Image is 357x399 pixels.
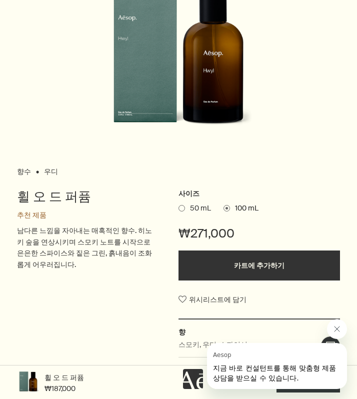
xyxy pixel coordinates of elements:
[207,343,347,389] iframe: Aesop의 메시지
[178,225,234,241] span: ₩271,000
[44,384,75,394] span: ₩187,000
[17,225,158,270] p: 남다른 느낌을 자아내는 매혹적인 향수. 히노키 숲을 연상시키며 스모키 노트를 시작으로 은은한 스파이스와 짙은 그린, 흙내음이 조화롭게 어우러집니다.
[178,188,340,200] h2: 사이즈
[17,210,158,220] div: 추천 제품
[44,373,84,383] span: 휠 오 드 퍼퓸
[183,319,347,389] div: Aesop님의 말: "지금 바로 컨설턴트를 통해 맞춤형 제품 상담을 받으실 수 있습니다.". 대화를 계속하려면 메시징 창을 엽니다.
[17,188,158,205] h1: 휠 오 드 퍼퓸
[44,167,58,172] a: 우디
[185,203,211,213] span: 50 mL
[178,339,247,350] p: 스모키, 우디, 스파이시
[178,326,340,337] h2: 향
[183,369,203,389] iframe: 내용 없음
[327,319,347,339] iframe: Aesop의 메시지 닫기
[178,290,246,308] button: 위시리스트에 담기
[230,203,258,213] span: 100 mL
[17,167,31,172] a: 향수
[17,371,39,393] img: Hwyl Eau de Parfum in amber glass bottle with outer carton
[178,250,340,280] button: 카트에 추가하기 - ₩271,000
